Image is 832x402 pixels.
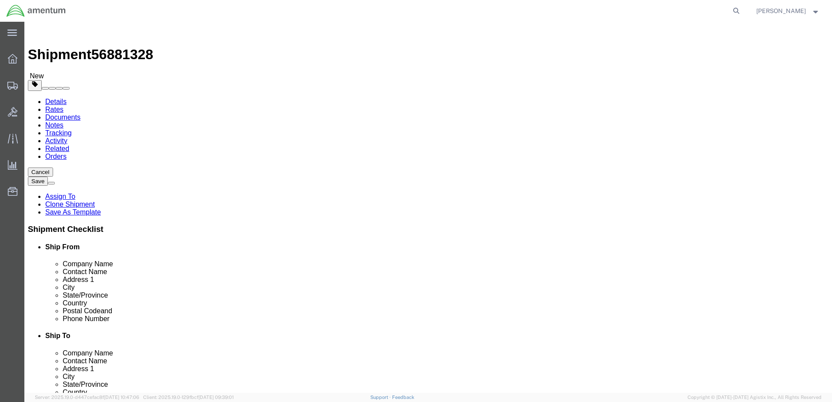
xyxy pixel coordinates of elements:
[104,395,139,400] span: [DATE] 10:47:06
[756,6,820,16] button: [PERSON_NAME]
[392,395,414,400] a: Feedback
[24,22,832,393] iframe: FS Legacy Container
[198,395,234,400] span: [DATE] 09:39:01
[143,395,234,400] span: Client: 2025.19.0-129fbcf
[370,395,392,400] a: Support
[756,6,806,16] span: Alfredo Padilla
[6,4,66,17] img: logo
[35,395,139,400] span: Server: 2025.19.0-d447cefac8f
[688,394,822,401] span: Copyright © [DATE]-[DATE] Agistix Inc., All Rights Reserved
